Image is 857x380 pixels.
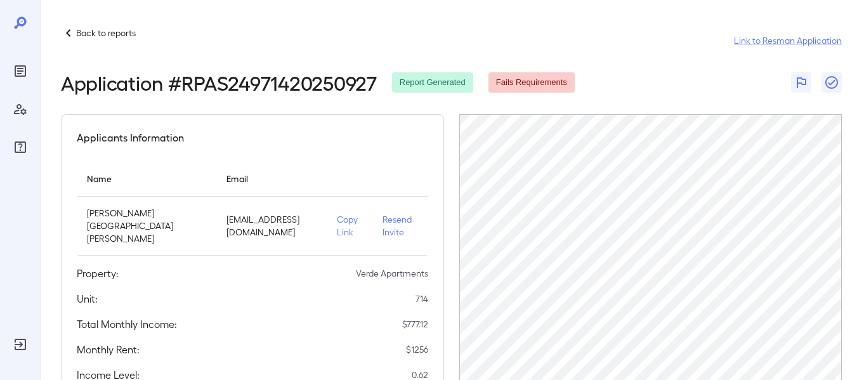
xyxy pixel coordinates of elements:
div: Manage Users [10,99,30,119]
div: FAQ [10,137,30,157]
span: Fails Requirements [488,77,575,89]
h2: Application # RPAS24971420250927 [61,71,377,94]
p: Back to reports [76,27,136,39]
button: Flag Report [791,72,811,93]
p: Copy Link [337,213,362,239]
h5: Total Monthly Income: [77,317,177,332]
h5: Unit: [77,291,98,306]
p: [EMAIL_ADDRESS][DOMAIN_NAME] [226,213,317,239]
h5: Monthly Rent: [77,342,140,357]
h5: Applicants Information [77,130,184,145]
a: Link to Resman Application [734,34,842,47]
p: 714 [415,292,428,305]
p: $ 777.12 [402,318,428,331]
p: $ 1256 [406,343,428,356]
p: Resend Invite [383,213,417,239]
span: Report Generated [392,77,473,89]
p: Verde Apartments [356,267,428,280]
h5: Property: [77,266,119,281]
p: [PERSON_NAME][GEOGRAPHIC_DATA][PERSON_NAME] [87,207,206,245]
th: Email [216,161,327,197]
th: Name [77,161,216,197]
table: simple table [77,161,428,256]
div: Log Out [10,334,30,355]
button: Close Report [821,72,842,93]
div: Reports [10,61,30,81]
